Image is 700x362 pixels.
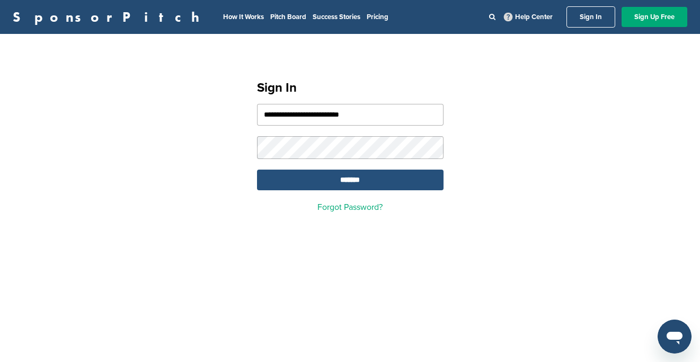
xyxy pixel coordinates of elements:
a: Sign Up Free [622,7,687,27]
a: Sign In [566,6,615,28]
a: Pricing [367,13,388,21]
a: Pitch Board [270,13,306,21]
a: How It Works [223,13,264,21]
a: Success Stories [313,13,360,21]
iframe: Button to launch messaging window [658,320,692,354]
a: Forgot Password? [317,202,383,213]
a: Help Center [502,11,555,23]
h1: Sign In [257,78,444,98]
a: SponsorPitch [13,10,206,24]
